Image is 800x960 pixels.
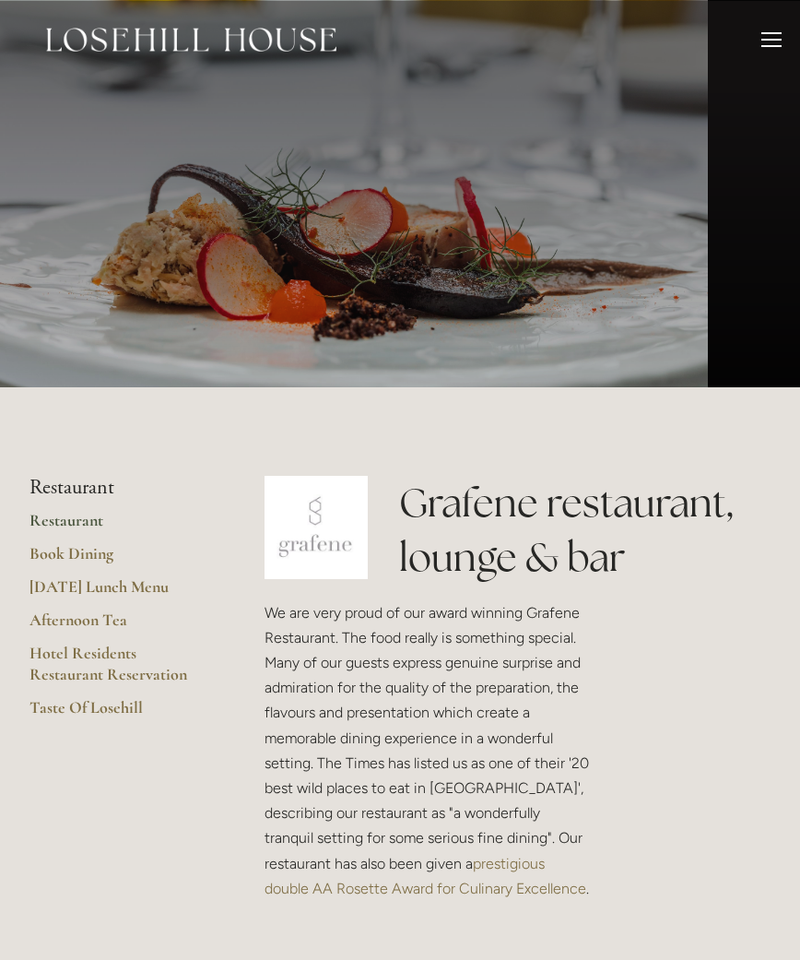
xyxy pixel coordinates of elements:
[29,543,206,576] a: Book Dining
[265,476,368,579] img: grafene.jpg
[265,600,592,901] p: We are very proud of our award winning Grafene Restaurant. The food really is something special. ...
[29,576,206,610] a: [DATE] Lunch Menu
[29,697,206,730] a: Taste Of Losehill
[29,643,206,697] a: Hotel Residents Restaurant Reservation
[29,510,206,543] a: Restaurant
[399,476,771,585] h1: Grafene restaurant, lounge & bar
[46,28,336,52] img: Losehill House
[29,610,206,643] a: Afternoon Tea
[265,855,586,897] a: prestigious double AA Rosette Award for Culinary Excellence
[29,476,206,500] li: Restaurant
